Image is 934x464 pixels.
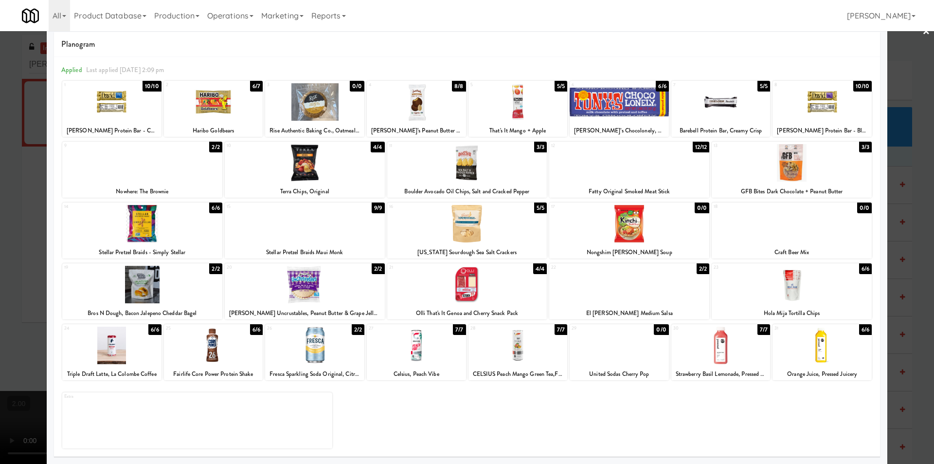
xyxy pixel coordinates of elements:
div: Rise Authentic Baking Co., Oatmeal Cream Pie [265,125,364,137]
div: 236/6Hola Mija Tortilla Chips [712,263,872,319]
div: [US_STATE] Sourdough Sea Salt Crackers [387,246,547,259]
div: 290/0United Sodas Cherry Pop [570,324,669,380]
div: 9/9 [372,203,384,213]
div: 262/2Fresca Sparkling Soda Original, Citrus [265,324,364,380]
div: Rise Authentic Baking Co., Oatmeal Cream Pie [267,125,363,137]
div: Barebell Protein Bar, Creamy Crisp [671,125,771,137]
div: Orange Juice, Pressed Juicery [774,368,870,380]
div: 2/2 [697,263,709,274]
div: 6/6 [250,324,263,335]
div: Triple Draft Latte, La Colombe Coffee [62,368,162,380]
div: 287/7CELSIUS Peach Mango Green Tea,Fizz free [468,324,568,380]
div: Barebell Protein Bar, Creamy Crisp [673,125,769,137]
div: 316/6Orange Juice, Pressed Juicery [772,324,872,380]
div: 4/4 [371,142,384,152]
div: CELSIUS Peach Mango Green Tea,Fizz free [470,368,566,380]
img: Micromart [22,7,39,24]
div: Fatty Original Smoked Meat Stick [551,186,708,198]
div: 256/6Fairlife Core Power Protein Shake [164,324,263,380]
div: 5/5 [555,81,567,92]
div: Stellar Pretzel Braids - Simply Stellar [62,246,222,259]
div: Fairlife Core Power Protein Shake [164,368,263,380]
div: El [PERSON_NAME] Medium Salsa [549,307,709,319]
div: 66/6[PERSON_NAME]’s Chocolonely, Dark Milk Pretzel Toffee [570,81,669,137]
div: Olli That's It Genoa and Cherry Snack Pack [389,307,546,319]
div: 0/0 [654,324,668,335]
div: 0/0 [857,203,872,213]
div: Extra [64,392,197,401]
div: 8/8 [452,81,466,92]
div: Terra Chips, Original [225,186,385,198]
div: 20 [227,263,305,272]
div: Celsius, Peach Vibe [368,368,465,380]
span: Planogram [61,37,873,52]
div: 6/7 [250,81,263,92]
div: 4 [369,81,416,89]
div: Olli That's It Genoa and Cherry Snack Pack [387,307,547,319]
div: 30/0Rise Authentic Baking Co., Oatmeal Cream Pie [265,81,364,137]
div: 2/2 [209,263,222,274]
div: 9 [64,142,142,150]
div: 22 [551,263,629,272]
div: [PERSON_NAME] Protein Bar - Chocolate Chip Cookie Dough [64,125,160,137]
div: 180/0Craft Beer Mix [712,203,872,259]
div: CELSIUS Peach Mango Green Tea,Fizz free [468,368,568,380]
div: Nongshim [PERSON_NAME] Soup [551,246,708,259]
div: GFB Bites Dark Chocolate + Peanut Butter [712,186,872,198]
div: 28 [470,324,518,333]
div: 3/3 [859,142,872,152]
div: 8 [774,81,822,89]
div: Terra Chips, Original [226,186,383,198]
div: 13 [714,142,791,150]
span: Applied [61,65,82,74]
div: 4/4 [533,263,547,274]
div: 16 [389,203,467,211]
div: 1 [64,81,112,89]
div: 18 [714,203,791,211]
div: 159/9Stellar Pretzel Braids Maui Monk [225,203,385,259]
div: Craft Beer Mix [713,246,870,259]
div: 5/5 [757,81,770,92]
div: Celsius, Peach Vibe [367,368,466,380]
div: Fairlife Core Power Protein Shake [165,368,262,380]
div: Nowhere: The Brownie [64,186,221,198]
div: That's It Mango + Apple [468,125,568,137]
div: 30 [673,324,721,333]
div: 12/12 [693,142,710,152]
div: 0/0 [350,81,364,92]
div: 92/2Nowhere: The Brownie [62,142,222,198]
div: 48/8[PERSON_NAME]’s Peanut Butter Cups [367,81,466,137]
div: 0/0 [695,203,709,213]
div: 26 [267,324,315,333]
div: 277/7Celsius, Peach Vibe [367,324,466,380]
div: Fatty Original Smoked Meat Stick [549,186,709,198]
div: 165/5[US_STATE] Sourdough Sea Salt Crackers [387,203,547,259]
div: 1212/12Fatty Original Smoked Meat Stick [549,142,709,198]
div: Fresca Sparkling Soda Original, Citrus [267,368,363,380]
div: Fresca Sparkling Soda Original, Citrus [265,368,364,380]
div: [PERSON_NAME]’s Peanut Butter Cups [368,125,465,137]
div: 2/2 [209,142,222,152]
div: 113/3Boulder Avocado Oil Chips, Salt and Cracked Pepper [387,142,547,198]
div: Bros N Dough, Bacon Jalepeno Cheddar Bagel [62,307,222,319]
div: 19 [64,263,142,272]
div: [PERSON_NAME] Protein Bar - Chocolate Chip Cookie Dough [62,125,162,137]
div: 21 [389,263,467,272]
div: 75/5Barebell Protein Bar, Creamy Crisp [671,81,771,137]
div: 222/2El [PERSON_NAME] Medium Salsa [549,263,709,319]
div: 2/2 [372,263,384,274]
div: Craft Beer Mix [712,246,872,259]
div: Bros N Dough, Bacon Jalepeno Cheddar Bagel [64,307,221,319]
div: [PERSON_NAME]’s Peanut Butter Cups [367,125,466,137]
div: Hola Mija Tortilla Chips [712,307,872,319]
div: 10 [227,142,305,150]
span: Last applied [DATE] 2:09 pm [86,65,164,74]
div: Stellar Pretzel Braids Maui Monk [226,246,383,259]
div: 146/6Stellar Pretzel Braids - Simply Stellar [62,203,222,259]
div: 6/6 [859,324,872,335]
div: Stellar Pretzel Braids Maui Monk [225,246,385,259]
div: [US_STATE] Sourdough Sea Salt Crackers [389,246,546,259]
div: [PERSON_NAME] Protein Bar - Blueberry Pie [772,125,872,137]
div: Triple Draft Latte, La Colombe Coffee [64,368,160,380]
div: 202/2[PERSON_NAME] Uncrustables, Peanut Butter & Grape Jelly Sandwich [225,263,385,319]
